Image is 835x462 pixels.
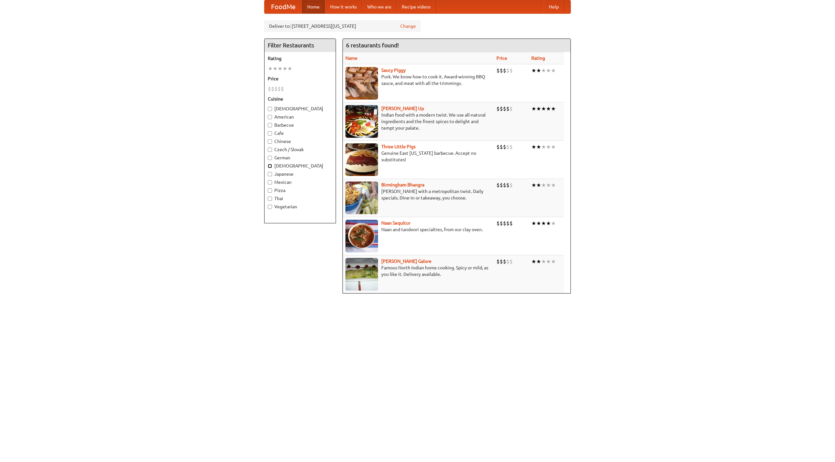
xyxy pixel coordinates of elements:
[551,258,556,265] li: ★
[546,143,551,151] li: ★
[496,220,500,227] li: $
[345,67,378,100] img: saucy.jpg
[268,107,272,111] input: [DEMOGRAPHIC_DATA]
[506,182,509,189] li: $
[500,220,503,227] li: $
[541,182,546,189] li: ★
[551,143,556,151] li: ★
[268,139,272,144] input: Chinese
[400,23,416,29] a: Change
[345,112,491,131] p: Indian food with a modern twist. We use all-natural ingredients and the finest spices to delight ...
[503,182,506,189] li: $
[265,0,302,13] a: FoodMe
[500,143,503,151] li: $
[536,220,541,227] li: ★
[546,258,551,265] li: ★
[551,105,556,112] li: ★
[268,96,332,102] h5: Cuisine
[268,197,272,201] input: Thai
[509,67,513,74] li: $
[531,67,536,74] li: ★
[268,65,273,72] li: ★
[503,105,506,112] li: $
[268,203,332,210] label: Vegetarian
[268,156,272,160] input: German
[345,56,357,61] a: Name
[381,259,432,264] a: [PERSON_NAME] Galore
[381,68,406,73] b: Saucy Piggy
[496,67,500,74] li: $
[546,220,551,227] li: ★
[536,258,541,265] li: ★
[345,258,378,291] img: currygalore.jpg
[282,65,287,72] li: ★
[381,144,416,149] b: Three Little Pigs
[281,85,284,92] li: $
[546,105,551,112] li: ★
[551,220,556,227] li: ★
[345,143,378,176] img: littlepigs.jpg
[500,67,503,74] li: $
[503,143,506,151] li: $
[509,105,513,112] li: $
[496,258,500,265] li: $
[531,105,536,112] li: ★
[268,163,332,169] label: [DEMOGRAPHIC_DATA]
[509,220,513,227] li: $
[273,65,278,72] li: ★
[268,75,332,82] h5: Price
[506,143,509,151] li: $
[541,258,546,265] li: ★
[345,150,491,163] p: Genuine East [US_STATE] barbecue. Accept no substitutes!
[268,195,332,202] label: Thai
[268,180,272,184] input: Mexican
[503,258,506,265] li: $
[496,182,500,189] li: $
[541,143,546,151] li: ★
[503,220,506,227] li: $
[265,39,336,52] h4: Filter Restaurants
[531,220,536,227] li: ★
[503,67,506,74] li: $
[531,56,545,61] a: Rating
[531,258,536,265] li: ★
[268,131,272,135] input: Cafe
[536,105,541,112] li: ★
[345,73,491,87] p: Pork. We know how to cook it. Award-winning BBQ sauce, and meat with all the trimmings.
[268,172,272,176] input: Japanese
[268,105,332,112] label: [DEMOGRAPHIC_DATA]
[397,0,436,13] a: Recipe videos
[506,258,509,265] li: $
[541,105,546,112] li: ★
[268,205,272,209] input: Vegetarian
[274,85,278,92] li: $
[268,146,332,153] label: Czech / Slovak
[500,182,503,189] li: $
[345,264,491,278] p: Famous North Indian home cooking. Spicy or mild, as you like it. Delivery available.
[500,105,503,112] li: $
[536,143,541,151] li: ★
[268,122,332,128] label: Barbecue
[546,67,551,74] li: ★
[381,106,424,111] b: [PERSON_NAME] Up
[496,105,500,112] li: $
[546,182,551,189] li: ★
[345,226,491,233] p: Naan and tandoori specialties, from our clay oven.
[345,188,491,201] p: [PERSON_NAME] with a metropolitan twist. Daily specials. Dine-in or takeaway, you choose.
[268,130,332,136] label: Cafe
[278,85,281,92] li: $
[345,220,378,252] img: naansequitur.jpg
[541,67,546,74] li: ★
[381,220,410,226] a: Naan Sequitur
[541,220,546,227] li: ★
[268,55,332,62] h5: Rating
[496,56,507,61] a: Price
[268,171,332,177] label: Japanese
[531,143,536,151] li: ★
[506,67,509,74] li: $
[346,42,399,48] ng-pluralize: 6 restaurants found!
[544,0,564,13] a: Help
[268,114,332,120] label: American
